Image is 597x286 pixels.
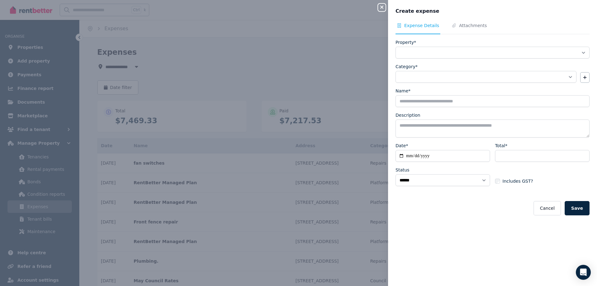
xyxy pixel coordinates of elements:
button: Save [565,201,590,215]
label: Property* [396,39,416,45]
span: Create expense [396,7,439,15]
label: Date* [396,143,408,149]
input: Includes GST? [495,179,500,184]
span: Expense Details [404,22,439,29]
label: Status [396,167,410,173]
label: Category* [396,63,418,70]
label: Total* [495,143,507,149]
button: Cancel [534,201,561,215]
nav: Tabs [396,22,590,34]
label: Name* [396,88,410,94]
label: Description [396,112,420,118]
span: Includes GST? [502,178,533,184]
div: Open Intercom Messenger [576,265,591,280]
span: Attachments [459,22,487,29]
